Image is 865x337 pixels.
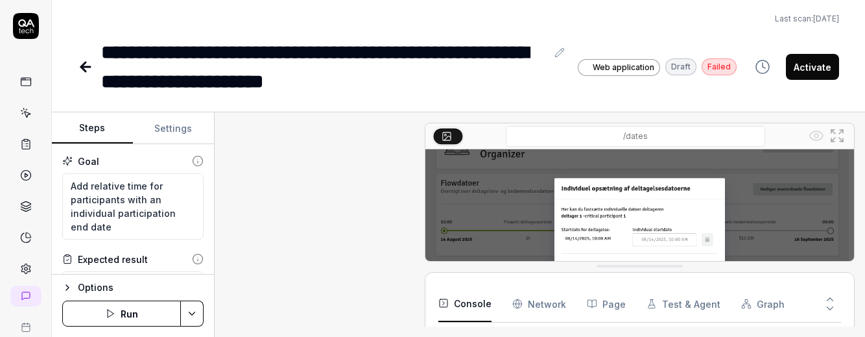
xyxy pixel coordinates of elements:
div: Expected result [78,253,148,266]
div: Failed [702,58,737,75]
button: Network [512,286,566,322]
button: Show all interative elements [806,125,827,146]
button: Run [62,301,181,327]
button: Steps [52,113,133,144]
span: Web application [593,62,654,73]
button: Options [62,280,204,295]
a: Book a call with us [5,312,46,332]
button: Graph [741,286,785,322]
div: Draft [665,58,696,75]
div: Options [78,280,204,295]
button: Activate [786,54,839,80]
span: Last scan: [775,13,839,25]
div: Goal [78,155,99,168]
button: Page [587,286,626,322]
a: Web application [578,58,660,76]
time: [DATE] [813,14,839,23]
button: Open in full screen [827,125,847,146]
button: Test & Agent [646,286,720,322]
button: Last scan:[DATE] [775,13,839,25]
button: View version history [747,54,778,80]
button: Console [438,286,492,322]
a: New conversation [10,286,41,306]
button: Settings [133,113,214,144]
